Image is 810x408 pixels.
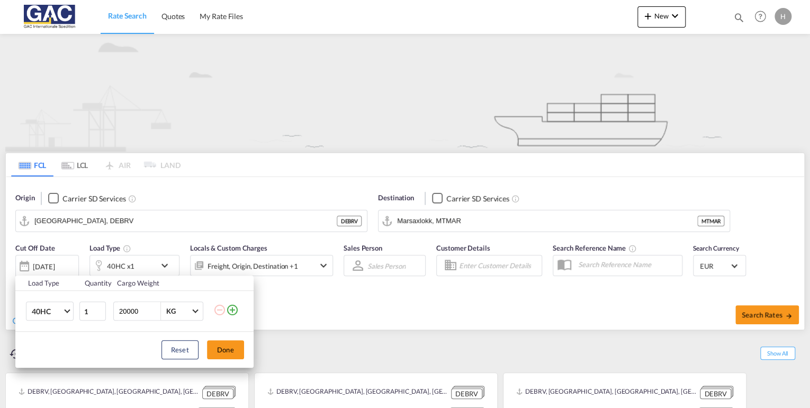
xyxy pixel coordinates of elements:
[117,278,207,288] div: Cargo Weight
[26,301,74,321] md-select: Choose: 40HC
[78,276,111,291] th: Quantity
[226,304,239,316] md-icon: icon-plus-circle-outline
[118,302,160,320] input: Enter Weight
[207,340,244,359] button: Done
[15,276,78,291] th: Load Type
[166,307,176,315] div: KG
[32,306,62,317] span: 40HC
[213,304,226,316] md-icon: icon-minus-circle-outline
[161,340,199,359] button: Reset
[79,301,106,321] input: Qty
